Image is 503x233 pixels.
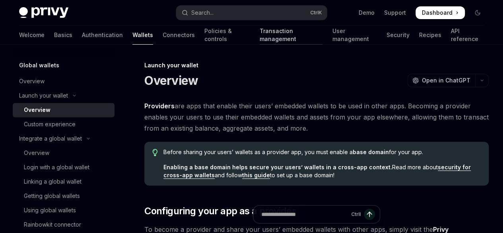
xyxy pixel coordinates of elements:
a: Policies & controls [204,25,250,45]
a: Support [384,9,406,17]
a: Linking a global wallet [13,174,115,189]
div: Integrate a global wallet [19,134,82,143]
div: Linking a global wallet [24,177,82,186]
a: Transaction management [260,25,323,45]
span: Read more about and follow to set up a base domain! [163,163,481,179]
a: Overview [13,146,115,160]
button: Open in ChatGPT [407,74,475,87]
div: Overview [19,76,45,86]
a: Custom experience [13,117,115,131]
h5: Global wallets [19,61,59,70]
button: Toggle dark mode [471,6,484,19]
strong: Providers [144,102,175,110]
svg: Tip [152,149,158,156]
a: Login with a global wallet [13,160,115,174]
span: Ctrl K [310,10,322,16]
div: Getting global wallets [24,191,80,201]
strong: Enabling a base domain helps secure your users’ wallets in a cross-app context. [163,164,392,170]
span: Before sharing your users’ wallets as a provider app, you must enable a for your app. [163,148,481,156]
button: Toggle Launch your wallet section [13,88,115,103]
a: Basics [54,25,72,45]
a: Recipes [419,25,441,45]
a: Overview [13,74,115,88]
span: are apps that enable their users’ embedded wallets to be used in other apps. Becoming a provider ... [144,100,489,134]
img: dark logo [19,7,68,18]
div: Overview [24,105,50,115]
div: Login with a global wallet [24,163,89,172]
div: Using global wallets [24,206,76,215]
a: Connectors [163,25,195,45]
a: Demo [359,9,375,17]
div: Launch your wallet [144,61,489,69]
button: Open search [176,6,327,20]
a: Wallets [132,25,153,45]
a: this guide [242,172,270,179]
a: Rainbowkit connector [13,217,115,232]
strong: base domain [353,149,389,155]
a: Welcome [19,25,45,45]
a: Authentication [82,25,123,45]
div: Rainbowkit connector [24,220,81,229]
a: Security [386,25,409,45]
a: Overview [13,103,115,117]
a: security for cross-app wallets [163,164,471,179]
a: User management [332,25,377,45]
div: Overview [24,148,49,158]
button: Toggle Integrate a global wallet section [13,131,115,146]
div: Custom experience [24,119,76,129]
span: Open in ChatGPT [422,76,470,84]
h1: Overview [144,73,198,88]
a: API reference [451,25,484,45]
div: Search... [191,8,214,18]
span: Dashboard [422,9,453,17]
button: Send message [364,209,375,220]
a: Dashboard [416,6,465,19]
a: Using global wallets [13,203,115,217]
div: Launch your wallet [19,91,68,100]
input: Ask a question... [261,206,348,223]
a: Getting global wallets [13,189,115,203]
